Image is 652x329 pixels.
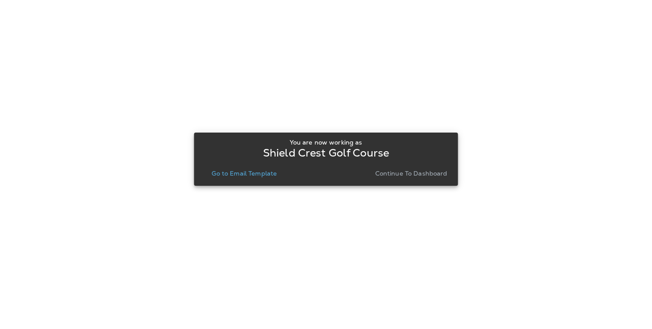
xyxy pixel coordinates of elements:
p: Shield Crest Golf Course [263,149,389,157]
p: Go to Email Template [212,170,277,177]
button: Continue to Dashboard [372,167,451,180]
p: Continue to Dashboard [375,170,448,177]
p: You are now working as [290,139,362,146]
button: Go to Email Template [208,167,280,180]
